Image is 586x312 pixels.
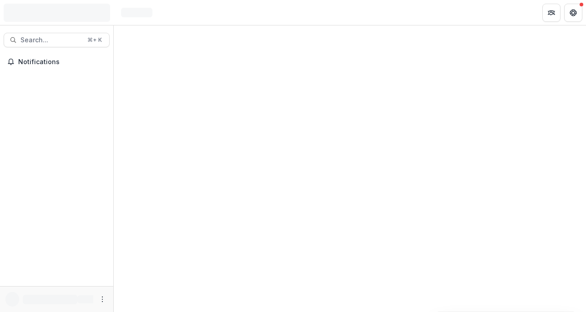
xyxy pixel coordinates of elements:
[564,4,582,22] button: Get Help
[542,4,561,22] button: Partners
[4,55,110,69] button: Notifications
[86,35,104,45] div: ⌘ + K
[18,58,106,66] span: Notifications
[97,294,108,305] button: More
[20,36,82,44] span: Search...
[117,6,156,19] nav: breadcrumb
[4,33,110,47] button: Search...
